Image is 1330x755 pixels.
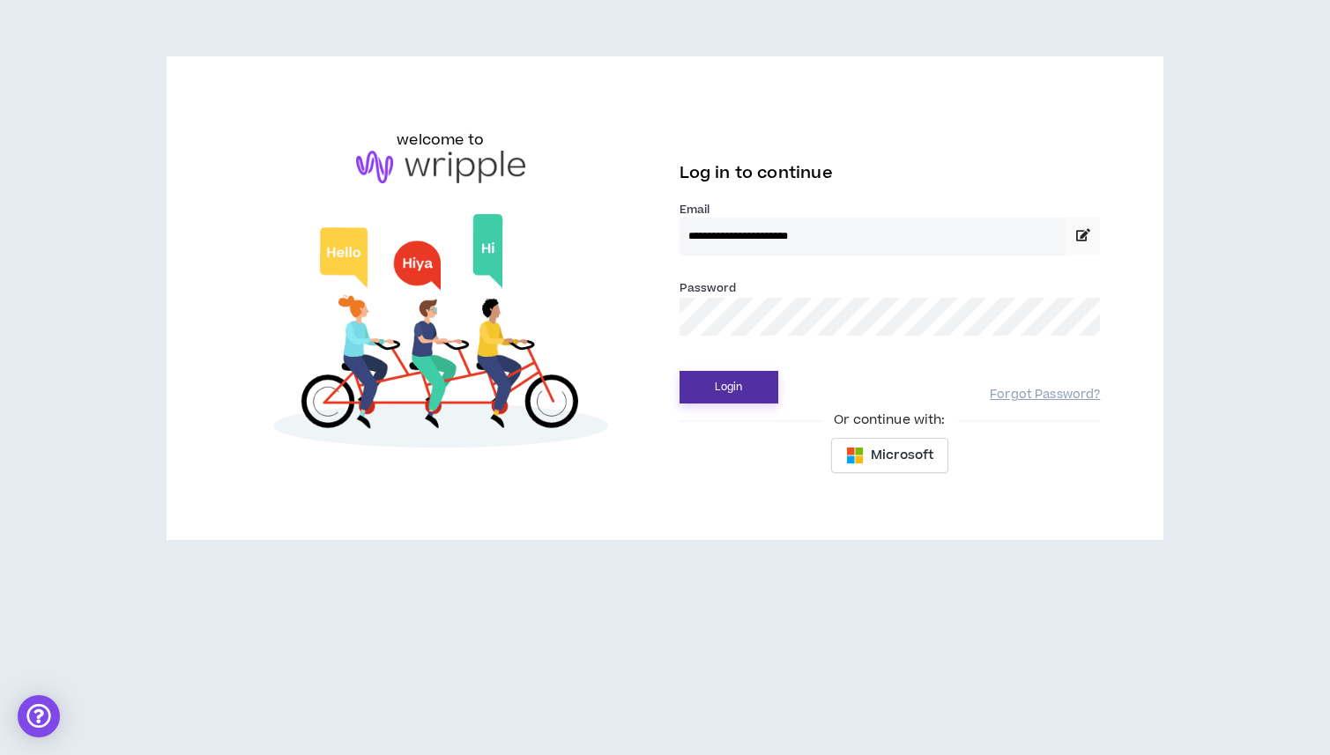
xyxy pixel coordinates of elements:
button: Login [680,371,778,403]
span: Microsoft [871,446,933,465]
button: Microsoft [831,438,948,473]
img: Welcome to Wripple [230,201,651,467]
img: logo-brand.png [356,151,525,184]
label: Email [680,202,1101,218]
div: Open Intercom Messenger [18,695,60,737]
a: Forgot Password? [990,387,1100,403]
span: Or continue with: [821,411,957,430]
span: Log in to continue [680,162,833,184]
label: Password [680,280,737,296]
h6: welcome to [397,130,484,151]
